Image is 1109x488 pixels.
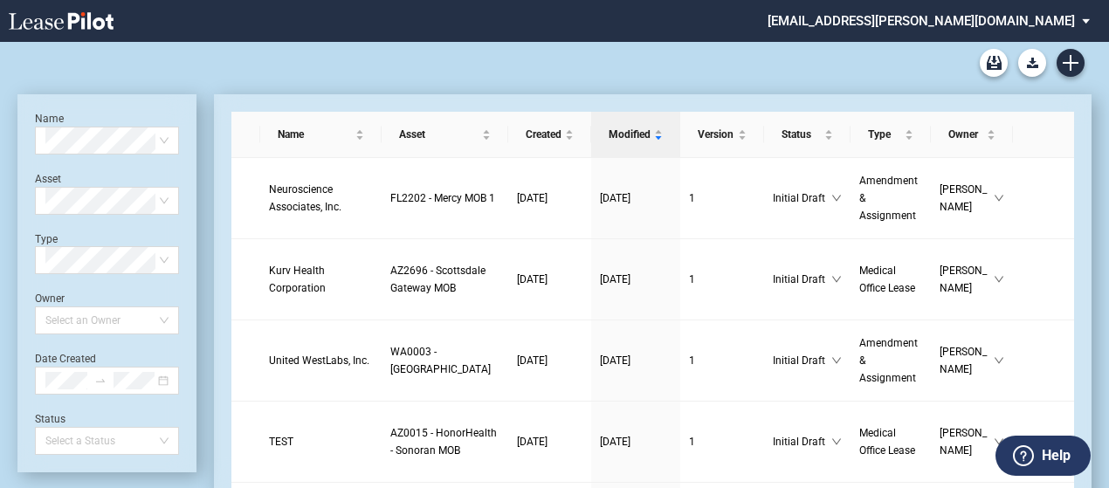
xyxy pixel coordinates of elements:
[868,126,901,143] span: Type
[995,436,1091,476] button: Help
[390,192,495,204] span: FL2202 - Mercy MOB 1
[269,433,373,450] a: TEST
[600,273,630,285] span: [DATE]
[591,112,680,158] th: Modified
[390,265,486,294] span: AZ2696 - Scottsdale Gateway MOB
[517,433,582,450] a: [DATE]
[782,126,821,143] span: Status
[831,274,842,285] span: down
[980,49,1008,77] a: Archive
[689,436,695,448] span: 1
[600,436,630,448] span: [DATE]
[600,433,672,450] a: [DATE]
[35,173,61,185] label: Asset
[517,436,548,448] span: [DATE]
[859,334,922,387] a: Amendment & Assignment
[390,427,497,457] span: AZ0015 - HonorHealth - Sonoran MOB
[600,354,630,367] span: [DATE]
[508,112,591,158] th: Created
[269,183,341,213] span: Neuroscience Associates, Inc.
[269,354,369,367] span: United WestLabs, Inc.
[773,271,831,288] span: Initial Draft
[35,413,65,425] label: Status
[689,433,755,450] a: 1
[689,352,755,369] a: 1
[517,352,582,369] a: [DATE]
[390,343,499,378] a: WA0003 - [GEOGRAPHIC_DATA]
[689,273,695,285] span: 1
[931,112,1014,158] th: Owner
[1057,49,1085,77] a: Create new document
[831,355,842,366] span: down
[831,193,842,203] span: down
[609,126,651,143] span: Modified
[390,346,491,375] span: WA0003 - Physicians Medical Center
[526,126,561,143] span: Created
[994,436,1004,447] span: down
[859,172,922,224] a: Amendment & Assignment
[859,262,922,297] a: Medical Office Lease
[269,265,326,294] span: Kurv Health Corporation
[1013,49,1051,77] md-menu: Download Blank Form List
[269,436,293,448] span: TEST
[940,181,995,216] span: [PERSON_NAME]
[859,265,915,294] span: Medical Office Lease
[940,343,995,378] span: [PERSON_NAME]
[859,427,915,457] span: Medical Office Lease
[680,112,764,158] th: Version
[390,424,499,459] a: AZ0015 - HonorHealth - Sonoran MOB
[94,375,107,387] span: to
[390,189,499,207] a: FL2202 - Mercy MOB 1
[859,175,918,222] span: Amendment & Assignment
[35,233,58,245] label: Type
[994,355,1004,366] span: down
[600,352,672,369] a: [DATE]
[269,262,373,297] a: Kurv Health Corporation
[859,424,922,459] a: Medical Office Lease
[35,353,96,365] label: Date Created
[517,189,582,207] a: [DATE]
[517,354,548,367] span: [DATE]
[278,126,352,143] span: Name
[689,354,695,367] span: 1
[994,274,1004,285] span: down
[600,189,672,207] a: [DATE]
[689,189,755,207] a: 1
[35,292,65,305] label: Owner
[600,192,630,204] span: [DATE]
[517,192,548,204] span: [DATE]
[1042,444,1071,467] label: Help
[399,126,479,143] span: Asset
[269,181,373,216] a: Neuroscience Associates, Inc.
[859,337,918,384] span: Amendment & Assignment
[773,352,831,369] span: Initial Draft
[600,271,672,288] a: [DATE]
[948,126,984,143] span: Owner
[94,375,107,387] span: swap-right
[773,189,831,207] span: Initial Draft
[517,271,582,288] a: [DATE]
[773,433,831,450] span: Initial Draft
[831,436,842,447] span: down
[689,192,695,204] span: 1
[851,112,931,158] th: Type
[764,112,851,158] th: Status
[689,271,755,288] a: 1
[940,262,995,297] span: [PERSON_NAME]
[35,113,64,125] label: Name
[517,273,548,285] span: [DATE]
[382,112,508,158] th: Asset
[260,112,382,158] th: Name
[269,352,373,369] a: United WestLabs, Inc.
[940,424,995,459] span: [PERSON_NAME]
[698,126,734,143] span: Version
[390,262,499,297] a: AZ2696 - Scottsdale Gateway MOB
[1018,49,1046,77] button: Download Blank Form
[994,193,1004,203] span: down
